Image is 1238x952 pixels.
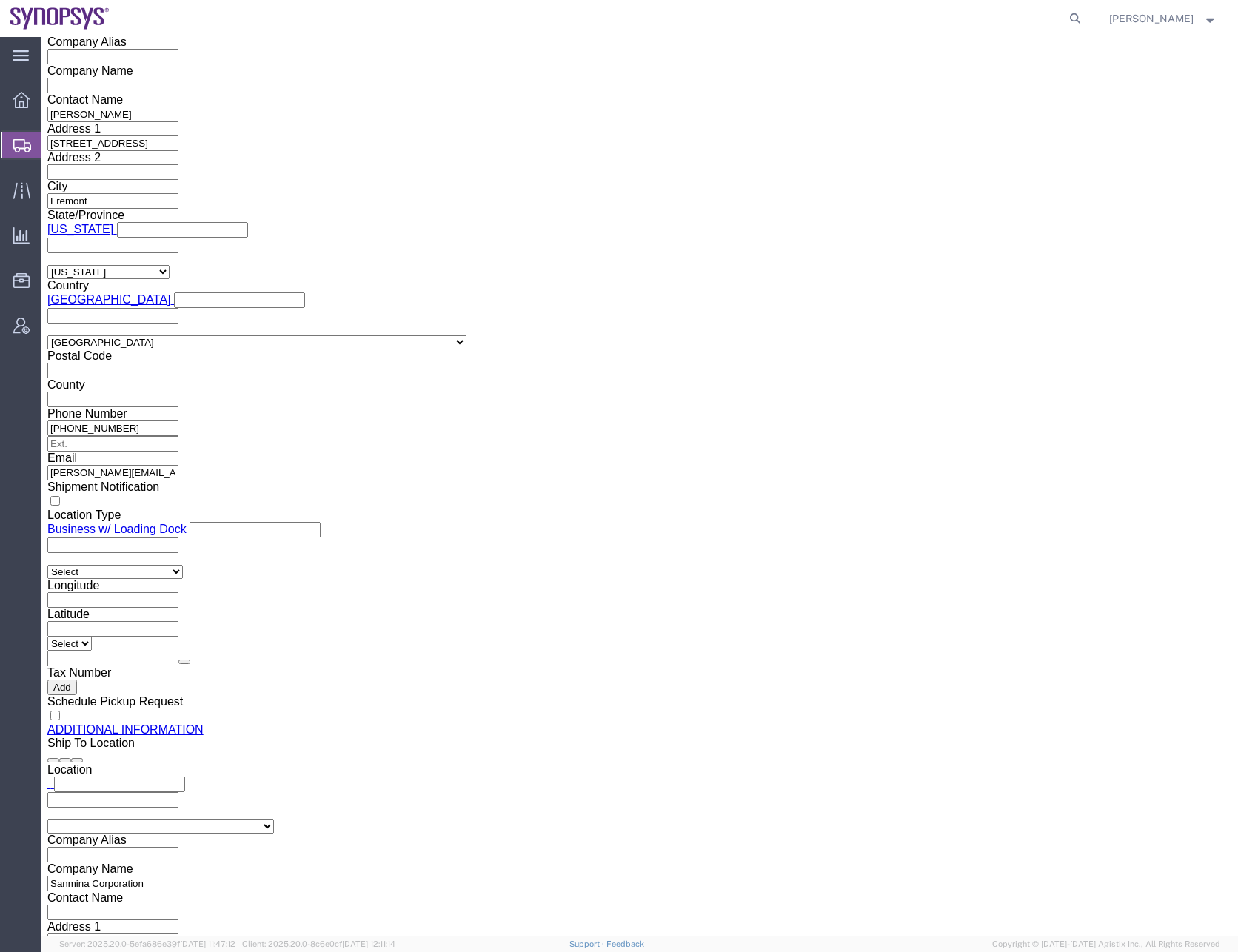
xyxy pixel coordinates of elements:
span: Client: 2025.20.0-8c6e0cf [242,939,395,948]
span: [DATE] 11:47:12 [180,939,235,948]
iframe: FS Legacy Container [41,37,1238,936]
span: [DATE] 12:11:14 [342,939,395,948]
a: Feedback [606,939,644,948]
span: Copyright © [DATE]-[DATE] Agistix Inc., All Rights Reserved [992,938,1220,951]
button: [PERSON_NAME] [1108,10,1218,27]
img: logo [10,7,110,30]
a: Support [569,939,606,948]
span: Server: 2025.20.0-5efa686e39f [59,939,235,948]
span: Rafael Chacon [1109,10,1194,27]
